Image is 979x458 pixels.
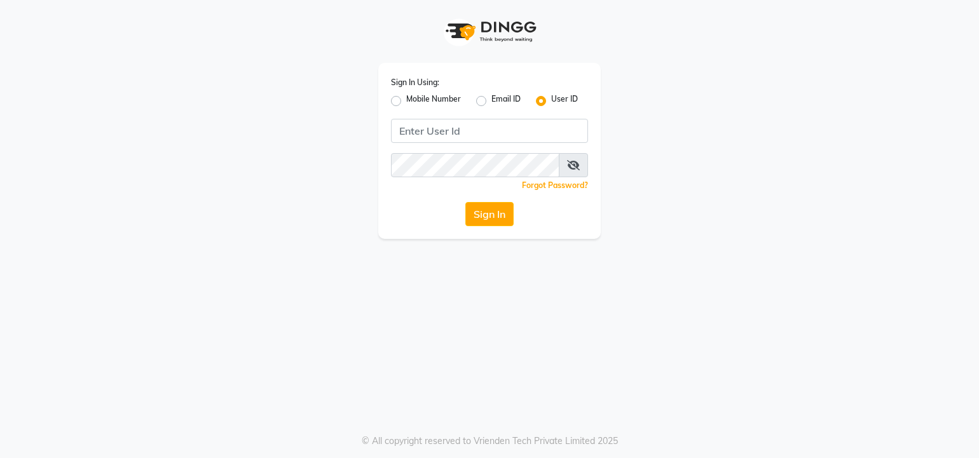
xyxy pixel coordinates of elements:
[391,153,559,177] input: Username
[491,93,521,109] label: Email ID
[522,180,588,190] a: Forgot Password?
[391,119,588,143] input: Username
[391,77,439,88] label: Sign In Using:
[406,93,461,109] label: Mobile Number
[465,202,514,226] button: Sign In
[551,93,578,109] label: User ID
[439,13,540,50] img: logo1.svg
